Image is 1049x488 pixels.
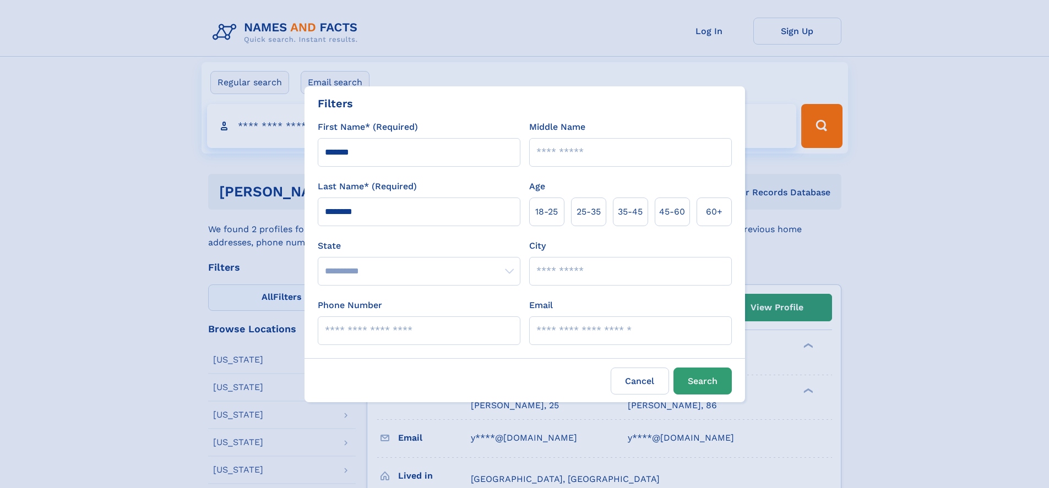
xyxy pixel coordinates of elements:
[535,205,558,218] span: 18‑25
[318,239,520,253] label: State
[529,120,585,134] label: Middle Name
[706,205,722,218] span: 60+
[577,205,601,218] span: 25‑35
[529,180,545,193] label: Age
[318,120,418,134] label: First Name* (Required)
[318,95,353,112] div: Filters
[659,205,685,218] span: 45‑60
[318,299,382,312] label: Phone Number
[529,239,546,253] label: City
[673,368,732,394] button: Search
[318,180,417,193] label: Last Name* (Required)
[618,205,643,218] span: 35‑45
[529,299,553,312] label: Email
[611,368,669,394] label: Cancel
